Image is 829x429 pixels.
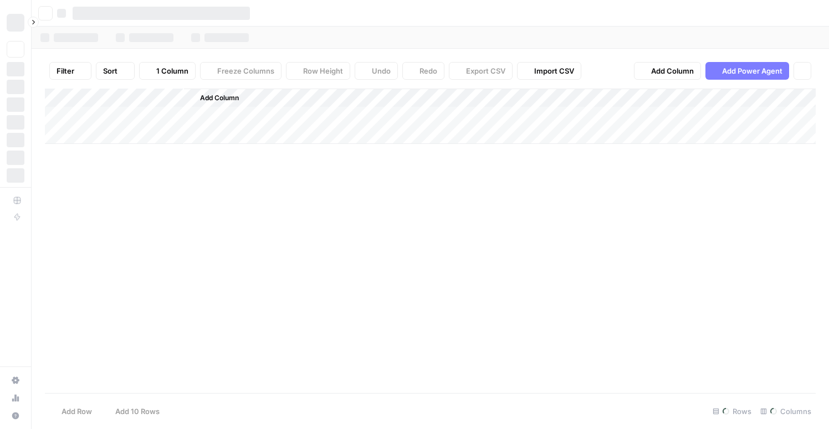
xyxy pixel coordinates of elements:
[286,62,350,80] button: Row Height
[186,91,243,105] button: Add Column
[708,402,756,420] div: Rows
[449,62,513,80] button: Export CSV
[115,406,160,417] span: Add 10 Rows
[57,65,74,76] span: Filter
[62,406,92,417] span: Add Row
[372,65,391,76] span: Undo
[200,93,239,103] span: Add Column
[45,402,99,420] button: Add Row
[200,62,282,80] button: Freeze Columns
[402,62,444,80] button: Redo
[303,65,343,76] span: Row Height
[96,62,135,80] button: Sort
[217,65,274,76] span: Freeze Columns
[517,62,581,80] button: Import CSV
[49,62,91,80] button: Filter
[156,65,188,76] span: 1 Column
[355,62,398,80] button: Undo
[7,371,24,389] a: Settings
[103,65,117,76] span: Sort
[99,402,166,420] button: Add 10 Rows
[534,65,574,76] span: Import CSV
[756,402,816,420] div: Columns
[651,65,694,76] span: Add Column
[139,62,196,80] button: 1 Column
[419,65,437,76] span: Redo
[722,65,782,76] span: Add Power Agent
[7,389,24,407] a: Usage
[705,62,789,80] button: Add Power Agent
[466,65,505,76] span: Export CSV
[7,407,24,425] button: Help + Support
[634,62,701,80] button: Add Column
